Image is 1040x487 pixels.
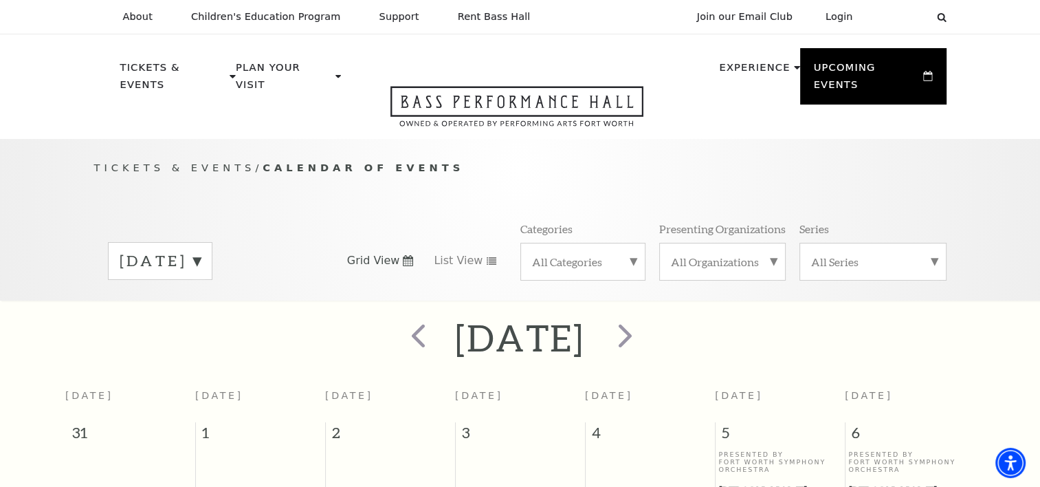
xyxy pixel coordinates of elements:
p: Upcoming Events [814,59,920,101]
p: Experience [719,59,790,84]
label: All Series [811,255,935,269]
p: Series [799,221,829,236]
span: Grid View [347,253,400,268]
span: [DATE] [845,390,893,401]
span: [DATE] [65,390,113,401]
p: Presenting Organizations [659,221,786,236]
span: 1 [196,422,325,450]
p: Support [379,11,419,23]
p: Presented By Fort Worth Symphony Orchestra [718,451,841,474]
p: Rent Bass Hall [458,11,531,23]
p: Categories [520,221,573,236]
h2: [DATE] [455,316,585,360]
span: 4 [586,422,715,450]
p: Tickets & Events [120,59,227,101]
span: [DATE] [325,390,373,401]
span: [DATE] [455,390,503,401]
label: All Categories [532,255,634,269]
label: [DATE] [120,250,201,272]
span: Calendar of Events [263,162,464,173]
p: / [94,160,947,177]
span: 6 [845,422,975,450]
span: [DATE] [715,390,763,401]
span: 3 [456,422,585,450]
span: [DATE] [585,390,633,401]
select: Select: [875,10,924,23]
label: All Organizations [671,255,774,269]
button: next [598,314,648,362]
div: Accessibility Menu [995,448,1026,478]
span: List View [434,253,483,268]
a: Open this option [341,86,693,139]
p: Presented By Fort Worth Symphony Orchestra [848,451,971,474]
span: Tickets & Events [94,162,256,173]
p: About [123,11,153,23]
span: [DATE] [195,390,243,401]
span: 31 [65,422,195,450]
span: 2 [326,422,455,450]
span: 5 [716,422,845,450]
button: prev [392,314,442,362]
p: Children's Education Program [191,11,341,23]
p: Plan Your Visit [236,59,332,101]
